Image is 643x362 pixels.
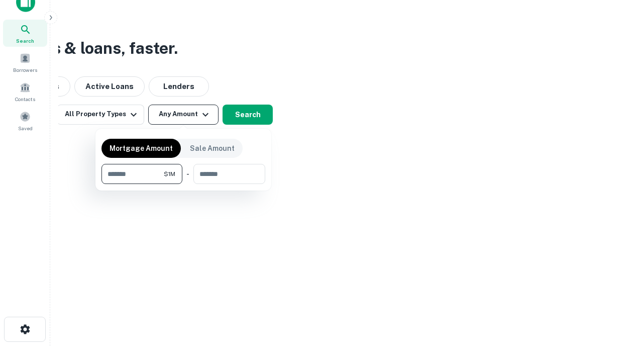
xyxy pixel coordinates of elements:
[110,143,173,154] p: Mortgage Amount
[190,143,235,154] p: Sale Amount
[593,282,643,330] iframe: Chat Widget
[164,169,175,178] span: $1M
[186,164,189,184] div: -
